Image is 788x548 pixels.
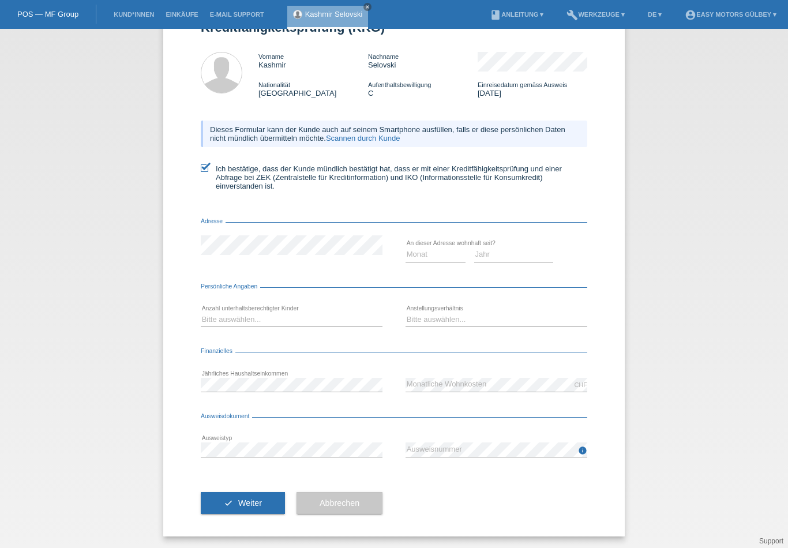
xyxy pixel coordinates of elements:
[578,446,587,455] i: info
[201,121,587,147] div: Dieses Formular kann der Kunde auch auf seinem Smartphone ausfüllen, falls er diese persönlichen ...
[201,283,260,290] span: Persönliche Angaben
[305,10,363,18] a: Kashmir Selovski
[258,52,368,69] div: Kashmir
[368,52,478,69] div: Selovski
[201,492,285,514] button: check Weiter
[365,4,370,10] i: close
[490,9,501,21] i: book
[17,10,78,18] a: POS — MF Group
[258,81,290,88] span: Nationalität
[201,413,252,419] span: Ausweisdokument
[160,11,204,18] a: Einkäufe
[326,134,400,142] a: Scannen durch Kunde
[478,80,587,97] div: [DATE]
[258,80,368,97] div: [GEOGRAPHIC_DATA]
[484,11,549,18] a: bookAnleitung ▾
[566,9,578,21] i: build
[297,492,382,514] button: Abbrechen
[201,348,235,354] span: Finanzielles
[238,498,262,508] span: Weiter
[685,9,696,21] i: account_circle
[368,80,478,97] div: C
[108,11,160,18] a: Kund*innen
[224,498,233,508] i: check
[578,449,587,456] a: info
[478,81,567,88] span: Einreisedatum gemäss Ausweis
[561,11,631,18] a: buildWerkzeuge ▾
[368,81,431,88] span: Aufenthaltsbewilligung
[759,537,783,545] a: Support
[201,164,587,190] label: Ich bestätige, dass der Kunde mündlich bestätigt hat, dass er mit einer Kreditfähigkeitsprüfung u...
[258,53,284,60] span: Vorname
[320,498,359,508] span: Abbrechen
[574,381,587,388] div: CHF
[204,11,270,18] a: E-Mail Support
[368,53,399,60] span: Nachname
[201,218,226,224] span: Adresse
[642,11,667,18] a: DE ▾
[363,3,372,11] a: close
[679,11,782,18] a: account_circleEasy Motors Gülbey ▾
